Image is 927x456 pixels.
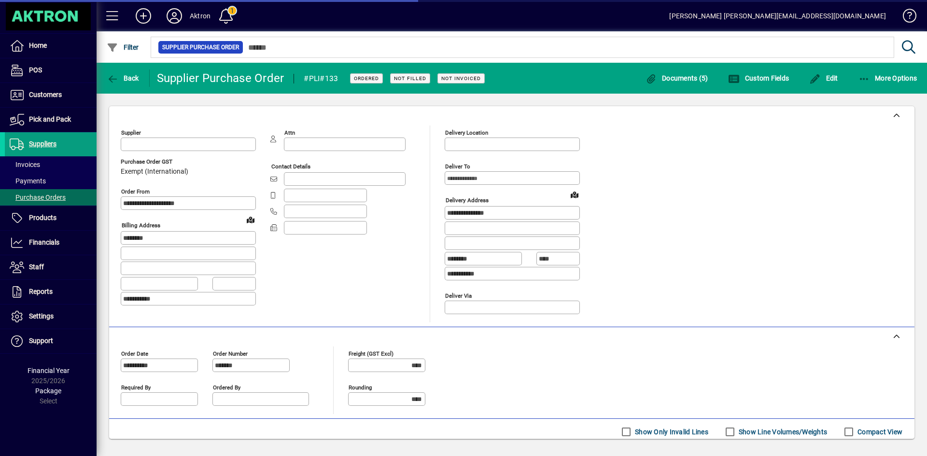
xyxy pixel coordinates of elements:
[29,238,59,246] span: Financials
[669,8,886,24] div: [PERSON_NAME] [PERSON_NAME][EMAIL_ADDRESS][DOMAIN_NAME]
[394,75,426,82] span: Not Filled
[567,187,582,202] a: View on map
[896,2,915,33] a: Knowledge Base
[633,427,708,437] label: Show Only Invalid Lines
[29,66,42,74] span: POS
[304,71,338,86] div: #PLI#133
[29,263,44,271] span: Staff
[107,74,139,82] span: Back
[5,206,97,230] a: Products
[445,129,488,136] mat-label: Delivery Location
[5,34,97,58] a: Home
[104,69,141,87] button: Back
[646,74,708,82] span: Documents (5)
[856,427,902,437] label: Compact View
[121,188,150,195] mat-label: Order from
[10,161,40,168] span: Invoices
[162,42,239,52] span: Supplier Purchase Order
[445,163,470,170] mat-label: Deliver To
[5,83,97,107] a: Customers
[29,337,53,345] span: Support
[243,212,258,227] a: View on map
[10,177,46,185] span: Payments
[5,58,97,83] a: POS
[29,288,53,295] span: Reports
[809,74,838,82] span: Edit
[441,75,481,82] span: Not Invoiced
[29,115,71,123] span: Pick and Pack
[349,384,372,390] mat-label: Rounding
[29,41,47,49] span: Home
[354,75,379,82] span: Ordered
[107,43,139,51] span: Filter
[5,255,97,279] a: Staff
[121,168,188,176] span: Exempt (International)
[728,74,789,82] span: Custom Fields
[807,69,841,87] button: Edit
[643,69,711,87] button: Documents (5)
[35,387,61,395] span: Package
[726,69,791,87] button: Custom Fields
[284,129,295,136] mat-label: Attn
[5,280,97,304] a: Reports
[5,108,97,132] a: Pick and Pack
[157,70,284,86] div: Supplier Purchase Order
[104,39,141,56] button: Filter
[213,350,248,357] mat-label: Order number
[856,69,920,87] button: More Options
[121,350,148,357] mat-label: Order date
[121,129,141,136] mat-label: Supplier
[858,74,917,82] span: More Options
[128,7,159,25] button: Add
[29,91,62,98] span: Customers
[121,384,151,390] mat-label: Required by
[29,140,56,148] span: Suppliers
[5,329,97,353] a: Support
[159,7,190,25] button: Profile
[97,69,150,87] app-page-header-button: Back
[5,156,97,173] a: Invoices
[28,367,70,374] span: Financial Year
[29,214,56,221] span: Products
[190,8,211,24] div: Aktron
[213,384,240,390] mat-label: Ordered by
[5,231,97,255] a: Financials
[5,189,97,206] a: Purchase Orders
[445,292,472,299] mat-label: Deliver via
[29,312,54,320] span: Settings
[5,173,97,189] a: Payments
[349,350,393,357] mat-label: Freight (GST excl)
[10,193,66,201] span: Purchase Orders
[121,159,188,165] span: Purchase Order GST
[5,304,97,329] a: Settings
[737,427,827,437] label: Show Line Volumes/Weights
